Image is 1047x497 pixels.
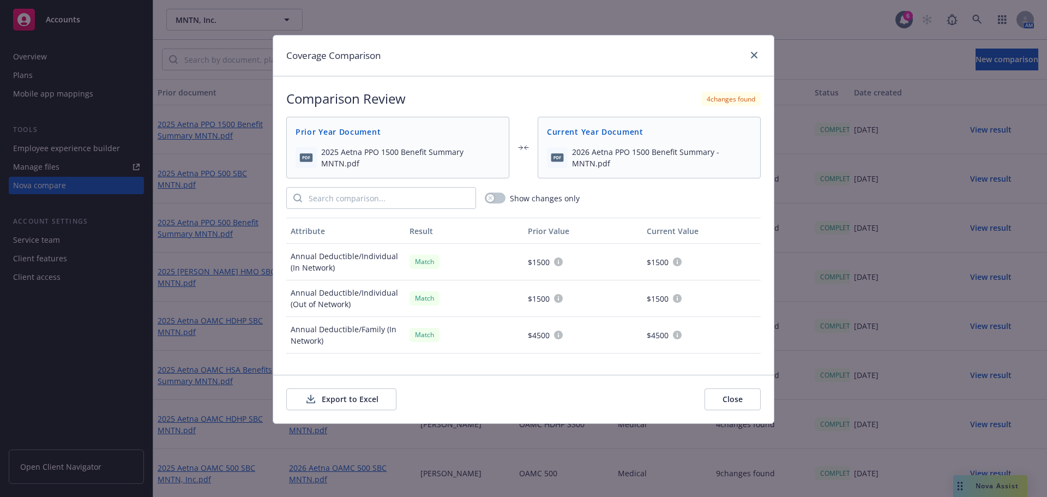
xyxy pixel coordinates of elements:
span: $1500 [647,256,669,268]
span: $1500 [528,293,550,304]
div: Annual Deductible/Family (Out of Network) [286,354,405,390]
div: Match [410,328,440,342]
button: Prior Value [523,218,642,244]
div: Result [410,225,520,237]
button: Export to Excel [286,388,396,410]
button: Attribute [286,218,405,244]
span: Current Year Document [547,126,751,137]
button: Close [705,388,761,410]
div: Annual Deductible/Individual (In Network) [286,244,405,280]
span: 2025 Aetna PPO 1500 Benefit Summary MNTN.pdf [321,146,500,169]
div: Annual Deductible/Family (In Network) [286,317,405,354]
div: Attribute [291,225,401,237]
svg: Search [293,194,302,202]
h1: Coverage Comparison [286,49,381,63]
h2: Comparison Review [286,89,406,108]
div: Prior Value [528,225,638,237]
span: $4500 [528,330,550,341]
span: Prior Year Document [296,126,500,137]
span: $1500 [528,256,550,268]
button: Result [405,218,524,244]
span: $4500 [647,330,669,341]
div: Annual Deductible/Individual (Out of Network) [286,280,405,317]
span: Show changes only [510,193,580,204]
div: Match [410,255,440,268]
div: 4 changes found [701,92,761,106]
a: close [748,49,761,62]
span: $1500 [647,293,669,304]
div: Match [410,291,440,305]
input: Search comparison... [302,188,476,208]
span: 2026 Aetna PPO 1500 Benefit Summary - MNTN.pdf [572,146,751,169]
div: Current Value [647,225,757,237]
button: Current Value [642,218,761,244]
